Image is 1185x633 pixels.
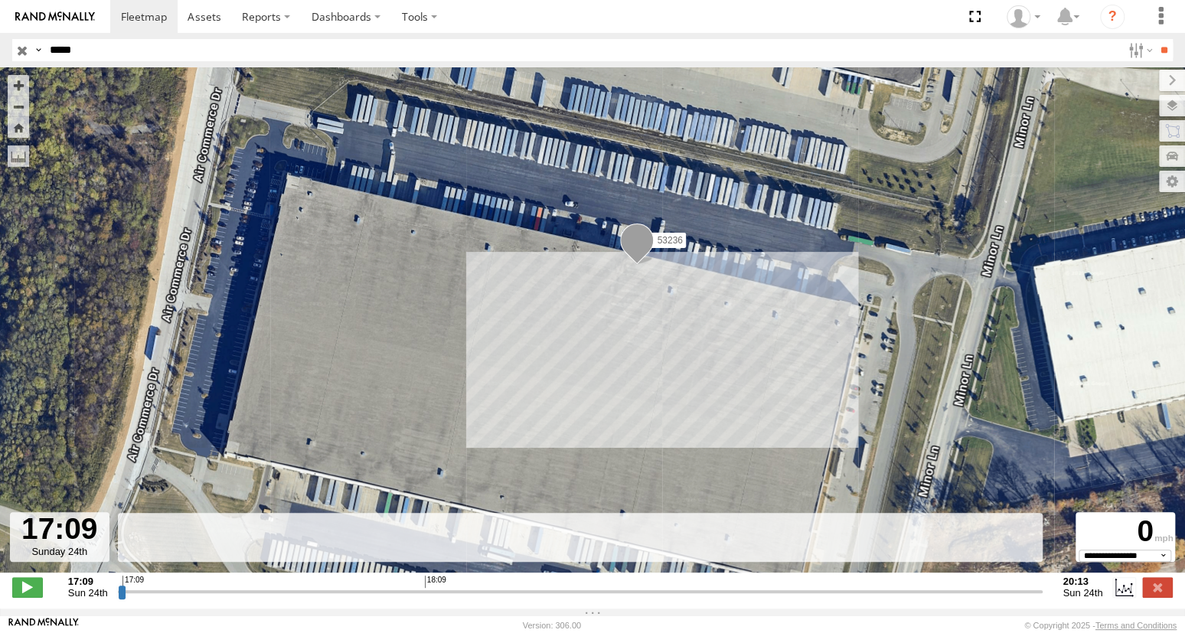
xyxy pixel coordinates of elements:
[8,145,29,167] label: Measure
[8,117,29,138] button: Zoom Home
[1063,587,1102,599] span: Sun 24th Aug 2025
[8,618,79,633] a: Visit our Website
[68,587,108,599] span: Sun 24th Aug 2025
[1142,577,1173,597] label: Close
[1095,621,1177,630] a: Terms and Conditions
[1100,5,1125,29] i: ?
[32,39,44,61] label: Search Query
[1001,5,1046,28] div: Miky Transport
[1024,621,1177,630] div: © Copyright 2025 -
[523,621,581,630] div: Version: 306.00
[1078,514,1173,550] div: 0
[8,96,29,117] button: Zoom out
[1063,576,1102,587] strong: 20:13
[8,75,29,96] button: Zoom in
[1122,39,1155,61] label: Search Filter Options
[68,576,108,587] strong: 17:09
[15,11,95,22] img: rand-logo.svg
[12,577,43,597] label: Play/Stop
[657,235,682,246] span: 53236
[425,576,446,588] span: 18:09
[1159,171,1185,192] label: Map Settings
[122,576,144,588] span: 17:09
